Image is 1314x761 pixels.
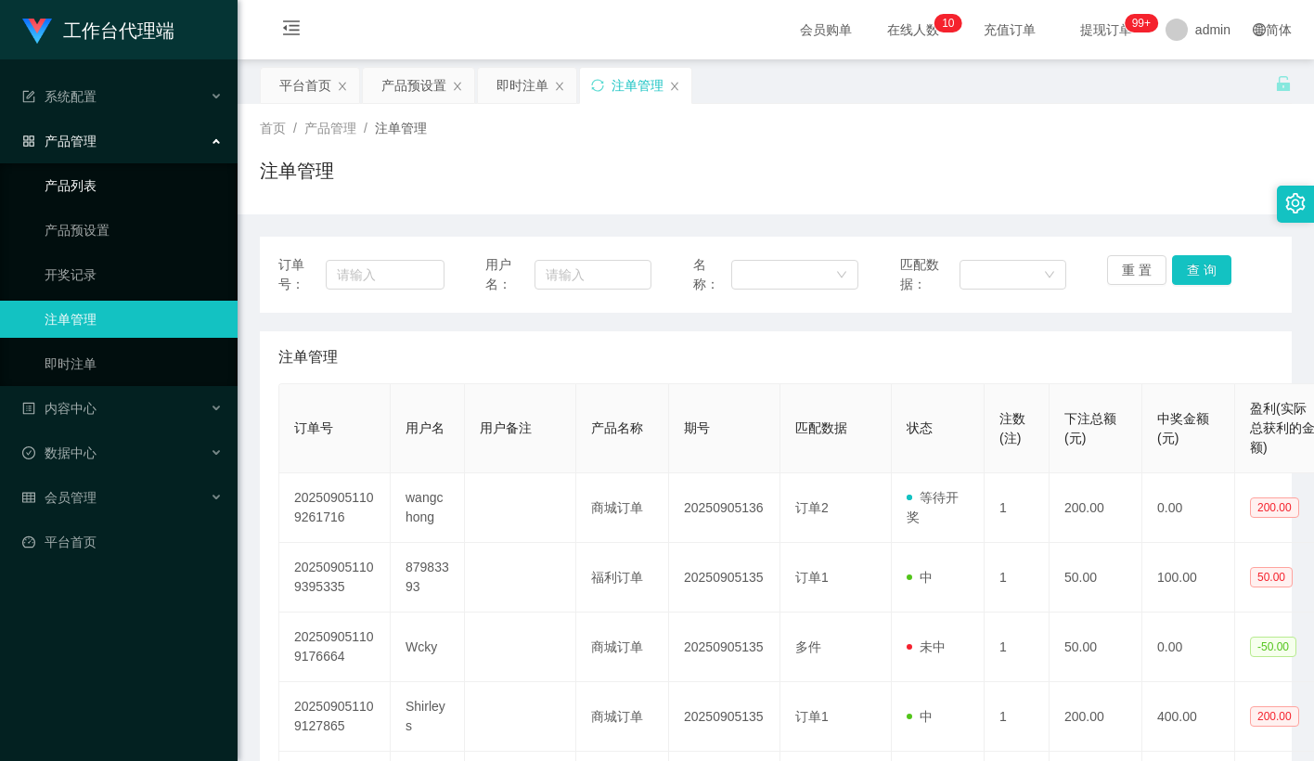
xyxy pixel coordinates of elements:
h1: 注单管理 [260,157,334,185]
span: 订单1 [795,709,829,724]
span: 产品名称 [591,420,643,435]
td: Shirleys [391,682,465,752]
td: 20250905135 [669,682,780,752]
i: 图标: close [554,81,565,92]
td: 87983393 [391,543,465,613]
span: 产品管理 [22,134,97,148]
td: 202509051109395335 [279,543,391,613]
i: 图标: sync [591,79,604,92]
i: 图标: unlock [1275,75,1292,92]
span: 200.00 [1250,706,1299,727]
span: 用户备注 [480,420,532,435]
span: 注单管理 [278,346,338,368]
div: 注单管理 [612,68,663,103]
img: logo.9652507e.png [22,19,52,45]
td: 商城订单 [576,613,669,682]
td: 50.00 [1050,543,1142,613]
i: 图标: form [22,90,35,103]
a: 产品预设置 [45,212,223,249]
i: 图标: menu-fold [260,1,323,60]
i: 图标: close [669,81,680,92]
a: 注单管理 [45,301,223,338]
td: 1 [985,682,1050,752]
span: 订单号 [294,420,333,435]
i: 图标: global [1253,23,1266,36]
button: 查 询 [1172,255,1231,285]
span: 未中 [907,639,946,654]
span: 订单2 [795,500,829,515]
td: 1 [985,473,1050,543]
a: 产品列表 [45,167,223,204]
i: 图标: setting [1285,193,1306,213]
span: 首页 [260,121,286,135]
span: 内容中心 [22,401,97,416]
span: / [293,121,297,135]
td: 0.00 [1142,613,1235,682]
td: 1 [985,543,1050,613]
i: 图标: down [1044,269,1055,282]
span: 系统配置 [22,89,97,104]
i: 图标: close [452,81,463,92]
span: 200.00 [1250,497,1299,518]
td: 50.00 [1050,613,1142,682]
span: 产品管理 [304,121,356,135]
p: 1 [942,14,948,32]
td: 20250905136 [669,473,780,543]
span: -50.00 [1250,637,1296,657]
span: 期号 [684,420,710,435]
span: 充值订单 [974,23,1045,36]
span: 在线人数 [878,23,948,36]
span: 中 [907,570,933,585]
td: 202509051109176664 [279,613,391,682]
td: 20250905135 [669,543,780,613]
span: 中 [907,709,933,724]
i: 图标: profile [22,402,35,415]
span: 提现订单 [1071,23,1141,36]
span: 50.00 [1250,567,1293,587]
span: 多件 [795,639,821,654]
i: 图标: table [22,491,35,504]
span: 中奖金额(元) [1157,411,1209,445]
td: 20250905135 [669,613,780,682]
span: 会员管理 [22,490,97,505]
i: 图标: close [337,81,348,92]
td: 商城订单 [576,473,669,543]
p: 0 [948,14,955,32]
td: 100.00 [1142,543,1235,613]
input: 请输入 [535,260,651,290]
span: 状态 [907,420,933,435]
div: 即时注单 [496,68,548,103]
a: 图标: dashboard平台首页 [22,523,223,561]
span: 订单号： [278,255,326,294]
div: 平台首页 [279,68,331,103]
span: 注单管理 [375,121,427,135]
span: 匹配数据： [900,255,960,294]
h1: 工作台代理端 [63,1,174,60]
a: 开奖记录 [45,256,223,293]
a: 工作台代理端 [22,22,174,37]
span: 用户名 [406,420,444,435]
span: 等待开奖 [907,490,959,524]
td: 400.00 [1142,682,1235,752]
a: 即时注单 [45,345,223,382]
input: 请输入 [326,260,444,290]
span: 注数(注) [999,411,1025,445]
span: 用户名： [485,255,535,294]
button: 重 置 [1107,255,1166,285]
td: wangchong [391,473,465,543]
div: 产品预设置 [381,68,446,103]
td: 200.00 [1050,682,1142,752]
td: 商城订单 [576,682,669,752]
td: 202509051109261716 [279,473,391,543]
i: 图标: appstore-o [22,135,35,148]
span: 名称： [693,255,731,294]
td: 福利订单 [576,543,669,613]
i: 图标: check-circle-o [22,446,35,459]
td: 1 [985,613,1050,682]
sup: 1071 [1125,14,1158,32]
span: 下注总额(元) [1064,411,1116,445]
td: Wcky [391,613,465,682]
span: / [364,121,367,135]
span: 匹配数据 [795,420,847,435]
i: 图标: down [836,269,847,282]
